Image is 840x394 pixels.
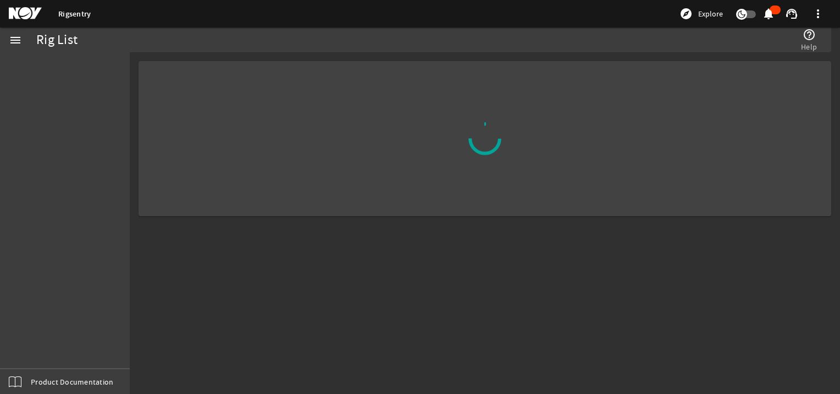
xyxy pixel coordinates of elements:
mat-icon: support_agent [785,7,798,20]
span: Product Documentation [31,376,113,387]
span: Help [801,41,817,52]
button: Explore [675,5,727,23]
div: Rig List [36,35,78,46]
mat-icon: help_outline [803,28,816,41]
mat-icon: menu [9,34,22,47]
mat-icon: explore [679,7,693,20]
a: Rigsentry [58,9,91,19]
mat-icon: notifications [762,7,775,20]
span: Explore [698,8,723,19]
button: more_vert [805,1,831,27]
